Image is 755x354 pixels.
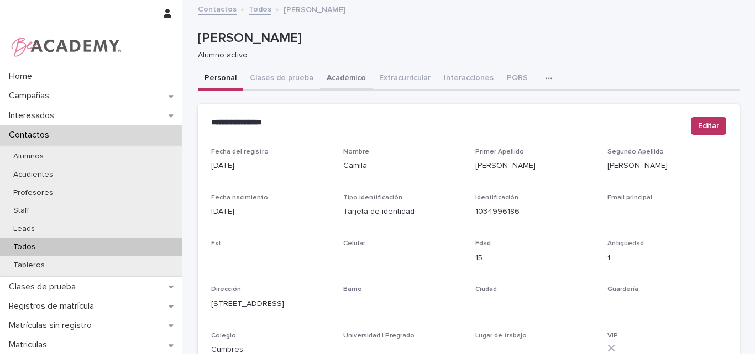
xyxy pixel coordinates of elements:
[249,2,271,15] a: Todos
[475,194,518,201] span: Identificación
[9,36,122,58] img: WPrjXfSUmiLcdUfaYY4Q
[4,152,53,161] p: Alumnos
[4,320,101,331] p: Matrículas sin registro
[320,67,373,91] button: Académico
[475,160,594,172] p: [PERSON_NAME]
[4,188,62,198] p: Profesores
[4,242,44,252] p: Todos
[607,298,726,310] p: -
[284,3,345,15] p: [PERSON_NAME]
[343,160,462,172] p: Camila
[607,160,726,172] p: [PERSON_NAME]
[607,252,726,264] p: 1
[211,160,330,172] p: [DATE]
[211,240,223,247] span: Ext.
[4,206,38,215] p: Staff
[475,240,491,247] span: Edad
[211,194,268,201] span: Fecha nacimiento
[343,298,462,310] p: -
[4,261,54,270] p: Tableros
[607,240,644,247] span: Antigüedad
[475,286,497,293] span: Ciudad
[211,149,269,155] span: Fecha del registro
[211,332,236,339] span: Colegio
[4,130,58,140] p: Contactos
[211,206,330,218] p: [DATE]
[211,286,241,293] span: Dirección
[475,332,527,339] span: Lugar de trabajo
[4,340,56,350] p: Matriculas
[4,91,58,101] p: Campañas
[500,67,534,91] button: PQRS
[343,286,362,293] span: Barrio
[243,67,320,91] button: Clases de prueba
[198,51,731,60] p: Alumno activo
[211,252,330,264] p: -
[343,240,365,247] span: Celular
[343,194,402,201] span: Tipo identificación
[198,30,735,46] p: [PERSON_NAME]
[475,149,524,155] span: Primer Apellido
[4,170,62,179] p: Acudientes
[211,298,330,310] p: [STREET_ADDRESS]
[343,149,369,155] span: Nombre
[607,206,726,218] p: -
[4,301,103,311] p: Registros de matrícula
[607,194,652,201] span: Email principal
[343,332,415,339] span: Universidad | Pregrado
[198,2,237,15] a: Contactos
[475,206,594,218] p: 1034996186
[475,298,594,310] p: -
[343,206,462,218] p: Tarjeta de identidad
[475,252,594,264] p: 15
[4,71,41,82] p: Home
[607,332,618,339] span: VIP
[698,120,719,131] span: Editar
[437,67,500,91] button: Interacciones
[4,110,63,121] p: Interesados
[4,224,44,234] p: Leads
[607,149,664,155] span: Segundo Apellido
[4,282,85,292] p: Clases de prueba
[373,67,437,91] button: Extracurricular
[691,117,726,135] button: Editar
[607,286,638,293] span: Guardería
[198,67,243,91] button: Personal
